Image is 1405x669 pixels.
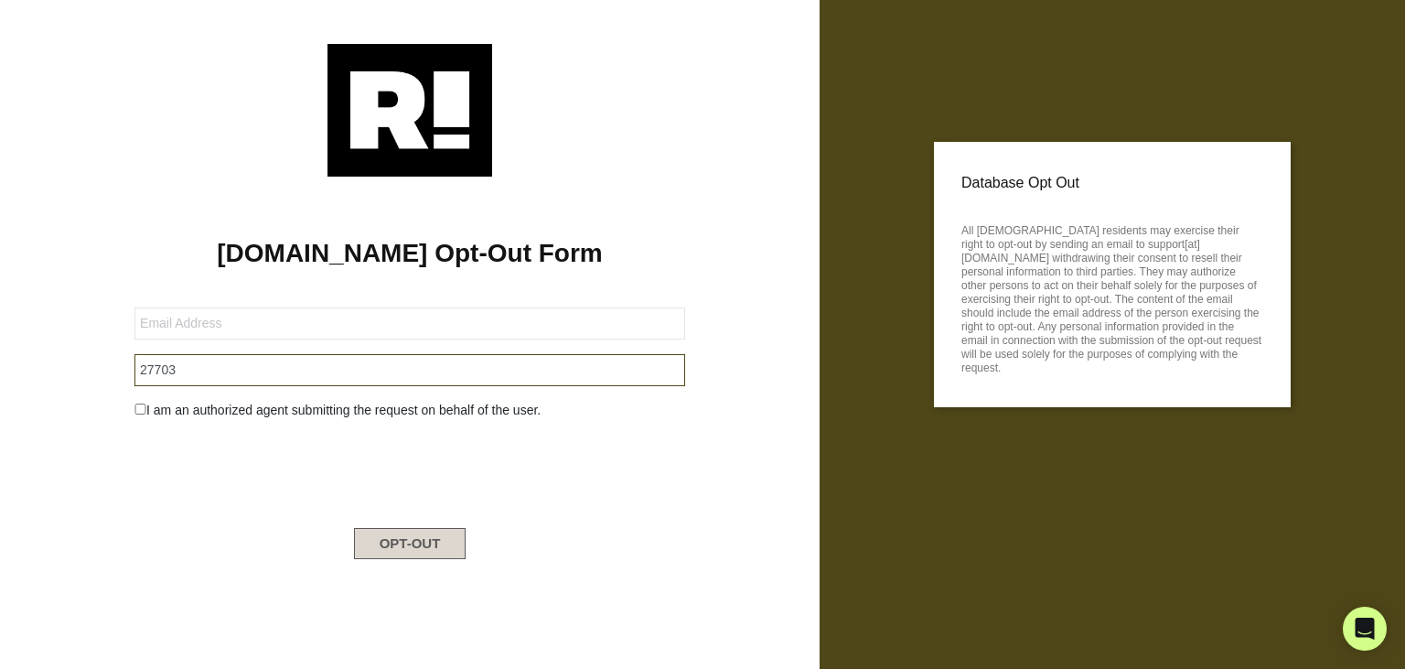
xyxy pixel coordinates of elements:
[961,219,1263,375] p: All [DEMOGRAPHIC_DATA] residents may exercise their right to opt-out by sending an email to suppo...
[961,169,1263,197] p: Database Opt Out
[134,308,685,340] input: Email Address
[121,401,699,420] div: I am an authorized agent submitting the request on behalf of the user.
[27,238,792,269] h1: [DOMAIN_NAME] Opt-Out Form
[327,44,492,177] img: Retention.com
[271,435,549,506] iframe: reCAPTCHA
[134,354,685,386] input: Zipcode
[354,528,467,559] button: OPT-OUT
[1343,607,1387,651] div: Open Intercom Messenger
